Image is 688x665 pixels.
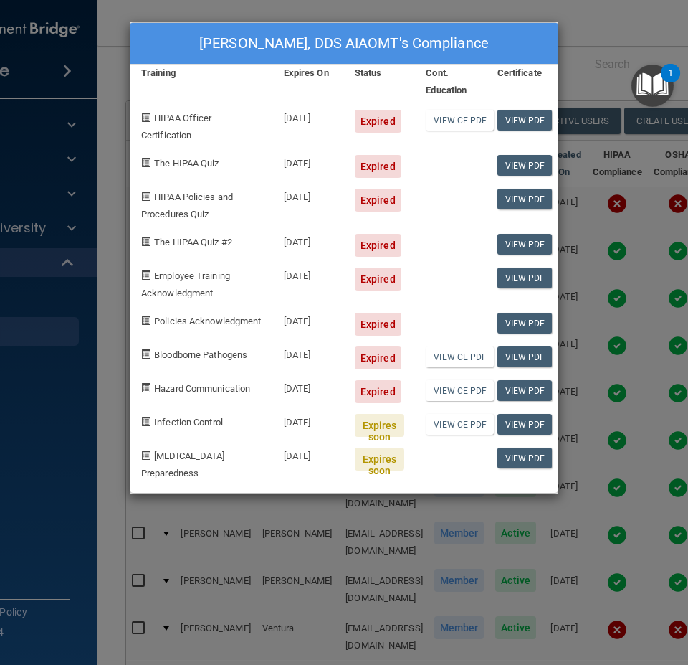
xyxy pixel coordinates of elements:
[497,448,553,468] a: View PDF
[497,234,553,255] a: View PDF
[141,270,230,298] span: Employee Training Acknowledgment
[344,65,415,99] div: Status
[440,563,671,621] iframe: Drift Widget Chat Controller
[355,380,401,403] div: Expired
[273,65,344,99] div: Expires On
[355,189,401,212] div: Expired
[273,369,344,403] div: [DATE]
[497,155,553,176] a: View PDF
[130,23,558,65] div: [PERSON_NAME], DDS AIAOMT's Compliance
[154,383,250,394] span: Hazard Communication
[154,158,219,169] span: The HIPAA Quiz
[273,99,344,144] div: [DATE]
[273,144,344,178] div: [DATE]
[141,113,211,141] span: HIPAA Officer Certification
[355,346,401,369] div: Expired
[130,65,273,99] div: Training
[631,65,674,107] button: Open Resource Center, 1 new notification
[497,313,553,334] a: View PDF
[154,316,261,326] span: Policies Acknowledgment
[355,313,401,336] div: Expired
[355,155,401,178] div: Expired
[497,110,553,131] a: View PDF
[426,414,494,435] a: View CE PDF
[154,417,223,428] span: Infection Control
[426,110,494,131] a: View CE PDF
[355,268,401,291] div: Expired
[497,346,553,367] a: View PDF
[273,403,344,437] div: [DATE]
[426,380,494,401] a: View CE PDF
[355,234,401,257] div: Expired
[273,302,344,336] div: [DATE]
[497,414,553,435] a: View PDF
[426,346,494,367] a: View CE PDF
[355,110,401,133] div: Expired
[141,451,225,478] span: [MEDICAL_DATA] Preparedness
[668,73,673,92] div: 1
[497,268,553,288] a: View PDF
[497,380,553,401] a: View PDF
[415,65,486,99] div: Cont. Education
[273,178,344,223] div: [DATE]
[355,414,404,437] div: Expires soon
[273,336,344,369] div: [DATE]
[355,448,404,471] div: Expires soon
[497,189,553,209] a: View PDF
[141,192,233,220] span: HIPAA Policies and Procedures Quiz
[487,65,558,99] div: Certificate
[273,257,344,302] div: [DATE]
[154,349,247,360] span: Bloodborne Pathogens
[273,223,344,257] div: [DATE]
[273,437,344,482] div: [DATE]
[154,237,232,247] span: The HIPAA Quiz #2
